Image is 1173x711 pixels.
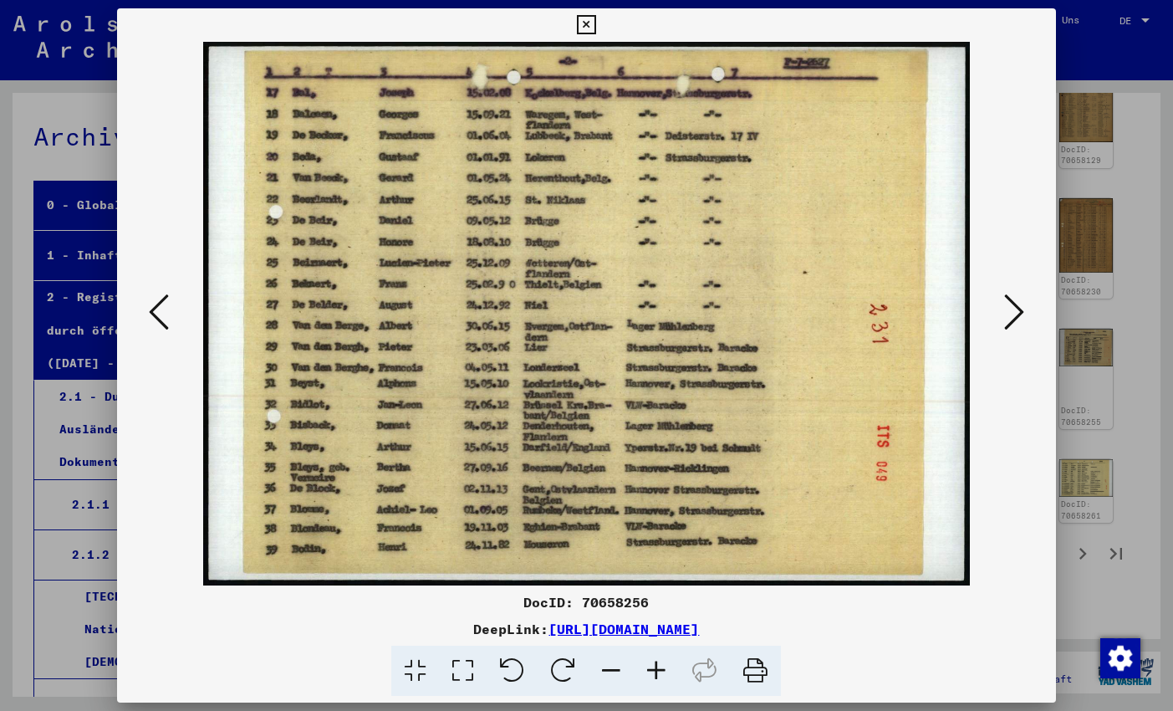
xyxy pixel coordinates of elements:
img: 001.jpg [174,42,998,586]
div: Zustimmung ändern [1099,637,1140,678]
div: DeepLink: [117,619,1055,639]
div: DocID: 70658256 [117,592,1055,612]
a: [URL][DOMAIN_NAME] [548,621,699,637]
img: Zustimmung ändern [1100,638,1140,678]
